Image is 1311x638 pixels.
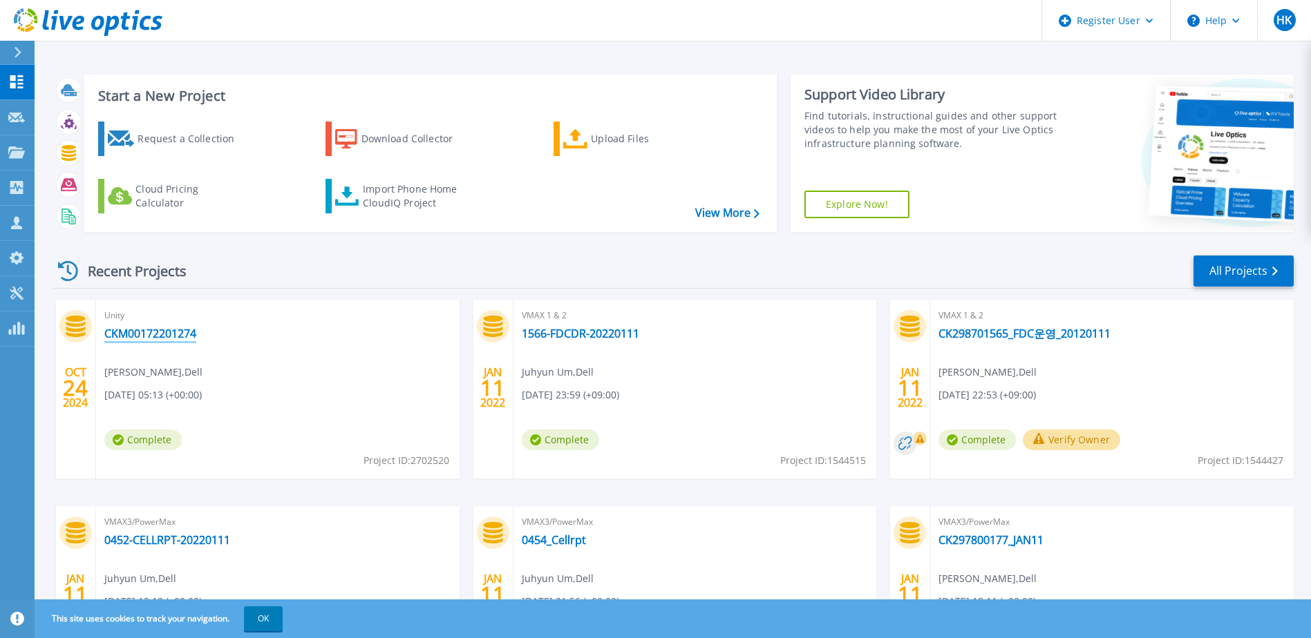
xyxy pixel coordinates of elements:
[939,387,1036,403] span: [DATE] 22:53 (+09:00)
[898,382,923,394] span: 11
[480,569,506,619] div: JAN 2022
[38,606,283,631] span: This site uses cookies to track your navigation.
[897,362,923,413] div: JAN 2022
[804,191,909,218] a: Explore Now!
[53,254,205,288] div: Recent Projects
[62,569,88,619] div: JAN 2022
[695,206,760,220] a: View More
[104,429,182,450] span: Complete
[591,125,701,153] div: Upload Files
[104,327,196,340] a: CKM00172201274
[522,327,639,340] a: 1566-FDCDR-20220111
[522,308,869,323] span: VMAX 1 & 2
[522,514,869,530] span: VMAX3/PowerMax
[62,362,88,413] div: OCT 2024
[363,182,471,210] div: Import Phone Home CloudIQ Project
[804,86,1061,104] div: Support Video Library
[104,533,230,547] a: 0452-CELLRPT-20220111
[63,382,88,394] span: 24
[480,362,506,413] div: JAN 2022
[104,594,202,609] span: [DATE] 13:12 (+00:00)
[1023,429,1120,450] button: Verify Owner
[522,533,586,547] a: 0454_Cellrpt
[939,327,1111,340] a: CK298701565_FDC운영_20120111
[522,571,594,586] span: Juhyun Um , Dell
[522,365,594,380] span: Juhyun Um , Dell
[780,453,866,468] span: Project ID: 1544515
[939,533,1044,547] a: CK297800177_JAN11
[522,594,619,609] span: [DATE] 21:56 (+09:00)
[98,122,252,156] a: Request a Collection
[939,429,1016,450] span: Complete
[361,125,472,153] div: Download Collector
[897,569,923,619] div: JAN 2022
[135,182,246,210] div: Cloud Pricing Calculator
[939,365,1037,380] span: [PERSON_NAME] , Dell
[104,365,202,380] span: [PERSON_NAME] , Dell
[939,571,1037,586] span: [PERSON_NAME] , Dell
[1194,255,1294,287] a: All Projects
[939,308,1285,323] span: VMAX 1 & 2
[898,588,923,600] span: 11
[480,382,505,394] span: 11
[63,588,88,600] span: 11
[138,125,248,153] div: Request a Collection
[364,453,449,468] span: Project ID: 2702520
[554,122,708,156] a: Upload Files
[326,122,480,156] a: Download Collector
[804,109,1061,151] div: Find tutorials, instructional guides and other support videos to help you make the most of your L...
[104,571,176,586] span: Juhyun Um , Dell
[104,514,451,530] span: VMAX3/PowerMax
[522,429,599,450] span: Complete
[480,588,505,600] span: 11
[244,606,283,631] button: OK
[1198,453,1283,468] span: Project ID: 1544427
[98,179,252,213] a: Cloud Pricing Calculator
[939,514,1285,530] span: VMAX3/PowerMax
[1276,14,1292,26] span: HK
[98,88,759,104] h3: Start a New Project
[939,594,1036,609] span: [DATE] 18:11 (+09:00)
[522,387,619,403] span: [DATE] 23:59 (+09:00)
[104,387,202,403] span: [DATE] 05:13 (+00:00)
[104,308,451,323] span: Unity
